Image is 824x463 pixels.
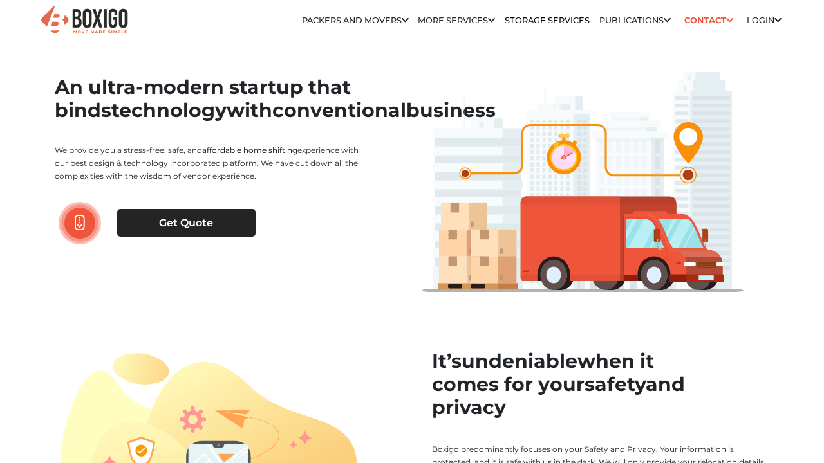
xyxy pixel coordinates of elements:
[432,395,506,419] span: privacy
[432,350,769,419] h2: It’s when it comes for your and
[55,144,368,183] p: We provide you a stress-free, safe, and experience with our best design & technology incorporated...
[599,15,671,25] a: Publications
[272,98,406,122] span: conventional
[422,72,744,292] img: boxigo_aboutus_truck_nav
[462,349,577,373] span: undeniable
[418,15,495,25] a: More services
[117,209,256,236] a: Get Quote
[202,145,297,155] a: affordable home shifting
[585,372,646,396] span: safety
[747,15,782,25] a: Login
[111,98,227,122] span: technology
[75,215,85,231] img: boxigo_packers_and_movers_scroll
[302,15,409,25] a: Packers and Movers
[55,76,368,122] h1: An ultra-modern startup that binds with business
[39,5,129,36] img: Boxigo
[505,15,590,25] a: Storage Services
[680,10,738,30] a: Contact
